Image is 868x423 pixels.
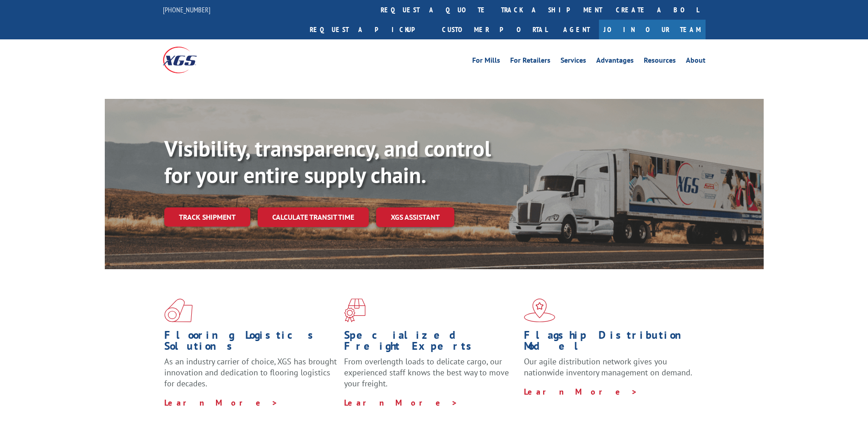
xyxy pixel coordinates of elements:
[554,20,599,39] a: Agent
[303,20,435,39] a: Request a pickup
[524,298,555,322] img: xgs-icon-flagship-distribution-model-red
[524,386,638,397] a: Learn More >
[524,356,692,378] span: Our agile distribution network gives you nationwide inventory management on demand.
[164,397,278,408] a: Learn More >
[164,298,193,322] img: xgs-icon-total-supply-chain-intelligence-red
[596,57,634,67] a: Advantages
[644,57,676,67] a: Resources
[164,356,337,389] span: As an industry carrier of choice, XGS has brought innovation and dedication to flooring logistics...
[561,57,586,67] a: Services
[164,330,337,356] h1: Flooring Logistics Solutions
[686,57,706,67] a: About
[163,5,210,14] a: [PHONE_NUMBER]
[376,207,454,227] a: XGS ASSISTANT
[524,330,697,356] h1: Flagship Distribution Model
[510,57,550,67] a: For Retailers
[599,20,706,39] a: Join Our Team
[258,207,369,227] a: Calculate transit time
[344,330,517,356] h1: Specialized Freight Experts
[344,397,458,408] a: Learn More >
[344,356,517,397] p: From overlength loads to delicate cargo, our experienced staff knows the best way to move your fr...
[472,57,500,67] a: For Mills
[344,298,366,322] img: xgs-icon-focused-on-flooring-red
[164,207,250,227] a: Track shipment
[164,134,491,189] b: Visibility, transparency, and control for your entire supply chain.
[435,20,554,39] a: Customer Portal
